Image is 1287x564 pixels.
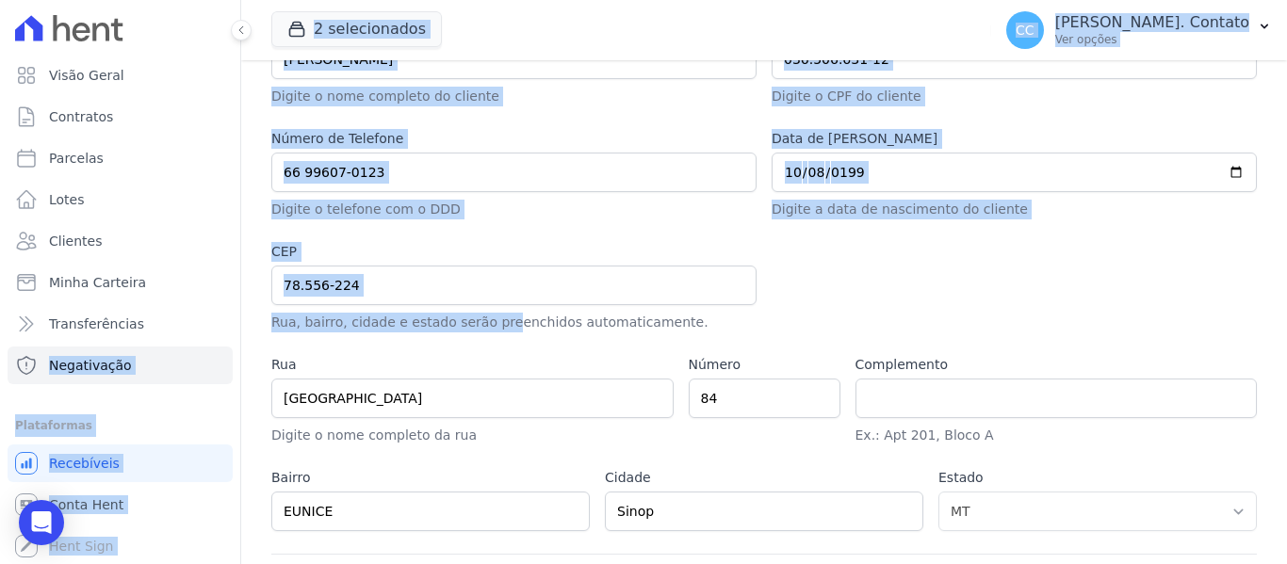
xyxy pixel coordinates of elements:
span: Contratos [49,107,113,126]
p: Ver opções [1055,32,1249,47]
label: Bairro [271,468,590,488]
label: Data de [PERSON_NAME] [772,129,1257,149]
p: Ex.: Apt 201, Bloco A [855,426,1258,445]
label: CEP [271,242,757,262]
p: Digite o CPF do cliente [772,87,1257,106]
p: Digite o nome completo da rua [271,426,674,445]
span: Minha Carteira [49,273,146,292]
span: Visão Geral [49,66,124,85]
a: Visão Geral [8,56,233,94]
a: Negativação [8,346,233,384]
label: Estado [938,468,1257,488]
label: Complemento [855,355,1258,375]
label: Número [689,355,840,375]
a: Minha Carteira [8,264,233,301]
span: Parcelas [49,149,104,168]
a: Conta Hent [8,486,233,524]
span: Negativação [49,356,132,375]
span: CC [1016,24,1034,37]
span: Clientes [49,232,102,250]
span: Transferências [49,314,144,333]
a: Lotes [8,181,233,218]
p: Digite a data de nascimento do cliente [772,200,1257,219]
span: Conta Hent [49,495,123,514]
button: 2 selecionados [271,11,442,47]
label: Rua [271,355,674,375]
label: Cidade [605,468,923,488]
div: Open Intercom Messenger [19,500,64,545]
label: Número de Telefone [271,129,757,149]
p: [PERSON_NAME]. Contato [1055,13,1249,32]
span: Recebíveis [49,454,120,473]
div: Plataformas [15,414,225,437]
p: Rua, bairro, cidade e estado serão preenchidos automaticamente. [271,313,757,332]
a: Recebíveis [8,444,233,482]
a: Contratos [8,98,233,136]
p: Digite o nome completo do cliente [271,87,757,106]
a: Clientes [8,222,233,260]
a: Parcelas [8,139,233,177]
p: Digite o telefone com o DDD [271,200,757,219]
button: CC [PERSON_NAME]. Contato Ver opções [991,4,1287,56]
input: 00.000-000 [271,266,757,305]
span: Lotes [49,190,85,209]
a: Transferências [8,305,233,343]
